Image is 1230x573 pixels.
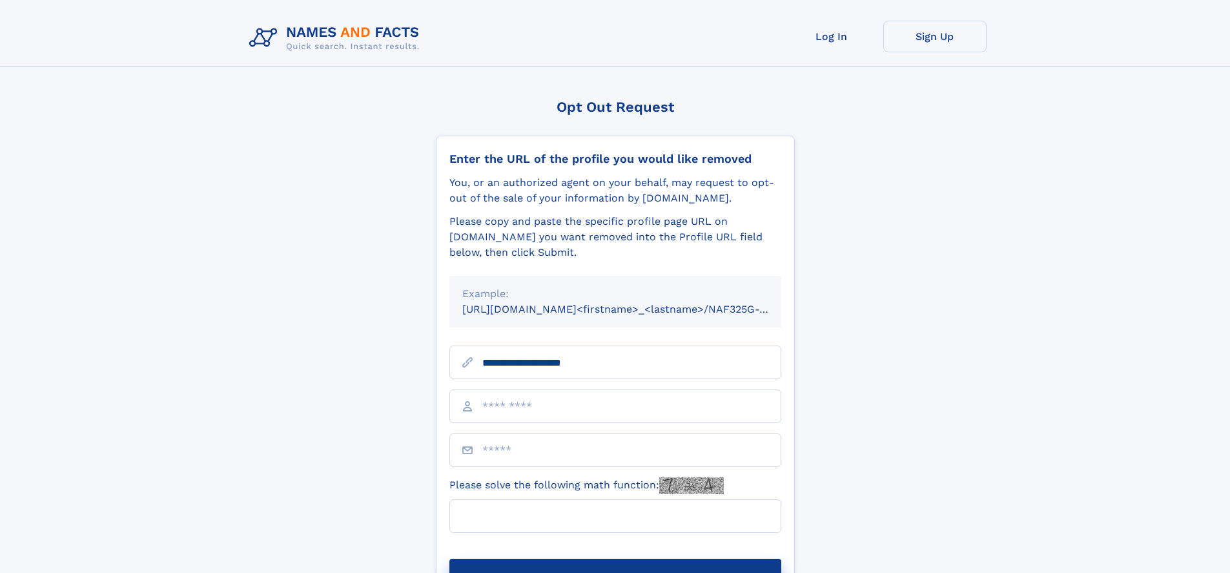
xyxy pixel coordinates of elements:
a: Log In [780,21,883,52]
a: Sign Up [883,21,987,52]
small: [URL][DOMAIN_NAME]<firstname>_<lastname>/NAF325G-xxxxxxxx [462,303,806,315]
div: Example: [462,286,768,302]
label: Please solve the following math function: [449,477,724,494]
div: Opt Out Request [436,99,795,115]
div: You, or an authorized agent on your behalf, may request to opt-out of the sale of your informatio... [449,175,781,206]
img: Logo Names and Facts [244,21,430,56]
div: Please copy and paste the specific profile page URL on [DOMAIN_NAME] you want removed into the Pr... [449,214,781,260]
div: Enter the URL of the profile you would like removed [449,152,781,166]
